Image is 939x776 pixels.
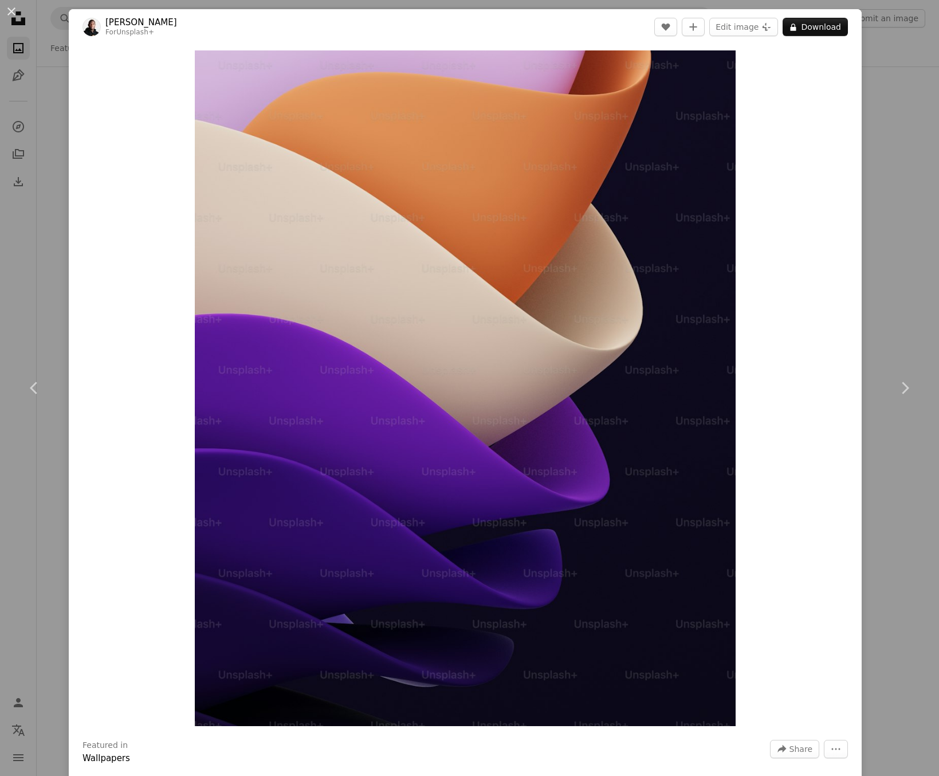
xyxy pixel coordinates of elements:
button: Like [654,18,677,36]
a: Next [870,333,939,443]
button: Download [783,18,848,36]
button: Add to Collection [682,18,705,36]
img: Go to Philip Oroni's profile [82,18,101,36]
h3: Featured in [82,740,128,751]
div: For [105,28,177,37]
button: Share this image [770,740,819,758]
button: Zoom in on this image [195,50,735,726]
a: Unsplash+ [116,28,154,36]
a: [PERSON_NAME] [105,17,177,28]
span: Share [789,740,812,758]
img: background pattern [195,50,735,726]
button: More Actions [824,740,848,758]
a: Wallpapers [82,753,130,763]
button: Edit image [709,18,778,36]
